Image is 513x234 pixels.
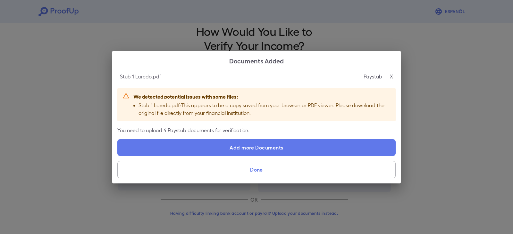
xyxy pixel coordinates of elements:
p: X [390,73,393,80]
p: Stub 1 Laredo.pdf : This appears to be a copy saved from your browser or PDF viewer. Please downl... [139,101,391,117]
p: Stub 1 Laredo.pdf [120,73,161,80]
p: We detected potential issues with some files: [133,93,391,100]
p: Paystub [364,73,382,80]
label: Add more Documents [117,139,396,156]
h2: Documents Added [112,51,401,70]
button: Done [117,161,396,178]
p: You need to upload 4 Paystub documents for verification. [117,126,396,134]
